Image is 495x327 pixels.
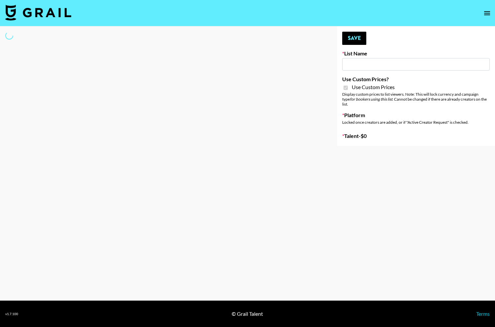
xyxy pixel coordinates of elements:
[342,112,490,118] label: Platform
[476,311,490,317] a: Terms
[342,32,366,45] button: Save
[352,84,395,90] span: Use Custom Prices
[342,92,490,107] div: Display custom prices to list viewers. Note: This will lock currency and campaign type . Cannot b...
[342,120,490,125] div: Locked once creators are added, or if "Active Creator Request" is checked.
[480,7,494,20] button: open drawer
[5,312,18,316] div: v 1.7.100
[5,5,71,20] img: Grail Talent
[342,133,490,139] label: Talent - $ 0
[342,76,490,82] label: Use Custom Prices?
[232,311,263,317] div: © Grail Talent
[350,97,392,102] em: for bookers using this list
[342,50,490,57] label: List Name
